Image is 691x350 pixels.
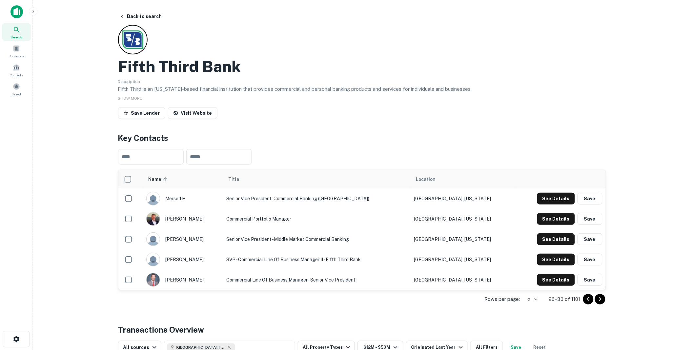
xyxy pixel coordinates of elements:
img: 1719250411446 [147,273,160,286]
span: SHOW MORE [118,96,142,101]
button: Back to search [117,10,165,22]
span: Location [416,175,436,183]
button: See Details [537,274,575,286]
button: Go to next page [595,294,605,304]
h2: Fifth Third Bank [118,57,241,76]
div: scrollable content [118,170,606,290]
button: Go to previous page [583,294,594,304]
div: mersed h [146,192,220,205]
button: Save [578,193,602,204]
span: Description [118,79,140,84]
p: Fifth Third is an [US_STATE]-based financial institution that provides commercial and personal ba... [118,85,606,93]
h4: Transactions Overview [118,324,204,336]
th: Location [411,170,516,188]
th: Title [223,170,411,188]
img: 1674838088925 [147,212,160,225]
button: Save Lender [118,107,165,119]
p: 26–30 of 1101 [549,295,580,303]
td: [GEOGRAPHIC_DATA], [US_STATE] [411,249,516,270]
button: See Details [537,254,575,265]
div: [PERSON_NAME] [146,273,220,287]
a: Search [2,23,31,41]
a: Saved [2,80,31,98]
span: Contacts [10,72,23,78]
a: Contacts [2,61,31,79]
button: See Details [537,213,575,225]
p: Rows per page: [485,295,520,303]
div: [PERSON_NAME] [146,212,220,226]
td: Senior Vice President, Commercial Banking ([GEOGRAPHIC_DATA]) [223,188,411,209]
span: Search [10,34,22,40]
button: Save [578,254,602,265]
span: Borrowers [9,53,24,59]
td: Senior Vice President -Middle Market Commercial Banking [223,229,411,249]
iframe: Chat Widget [658,298,691,329]
a: Visit Website [168,107,217,119]
span: Name [148,175,170,183]
h4: Key Contacts [118,132,606,144]
td: Commercial Line of Business Manager - Senior Vice President [223,270,411,290]
td: [GEOGRAPHIC_DATA], [US_STATE] [411,229,516,249]
img: 9c8pery4andzj6ohjkjp54ma2 [147,233,160,246]
span: Saved [12,91,21,97]
button: Save [578,274,602,286]
a: Borrowers [2,42,31,60]
img: capitalize-icon.png [10,5,23,18]
span: Title [228,175,248,183]
div: [PERSON_NAME] [146,253,220,266]
th: Name [143,170,223,188]
img: 9c8pery4andzj6ohjkjp54ma2 [147,253,160,266]
button: See Details [537,233,575,245]
td: [GEOGRAPHIC_DATA], [US_STATE] [411,188,516,209]
td: Commercial Portfolio Manager [223,209,411,229]
td: [GEOGRAPHIC_DATA], [US_STATE] [411,270,516,290]
button: See Details [537,193,575,204]
div: 5 [523,294,539,304]
button: Save [578,233,602,245]
td: SVP - Commercial Line of Business Manager II - Fifth Third Bank [223,249,411,270]
img: 9c8pery4andzj6ohjkjp54ma2 [147,192,160,205]
button: Save [578,213,602,225]
div: [PERSON_NAME] [146,232,220,246]
td: [GEOGRAPHIC_DATA], [US_STATE] [411,209,516,229]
